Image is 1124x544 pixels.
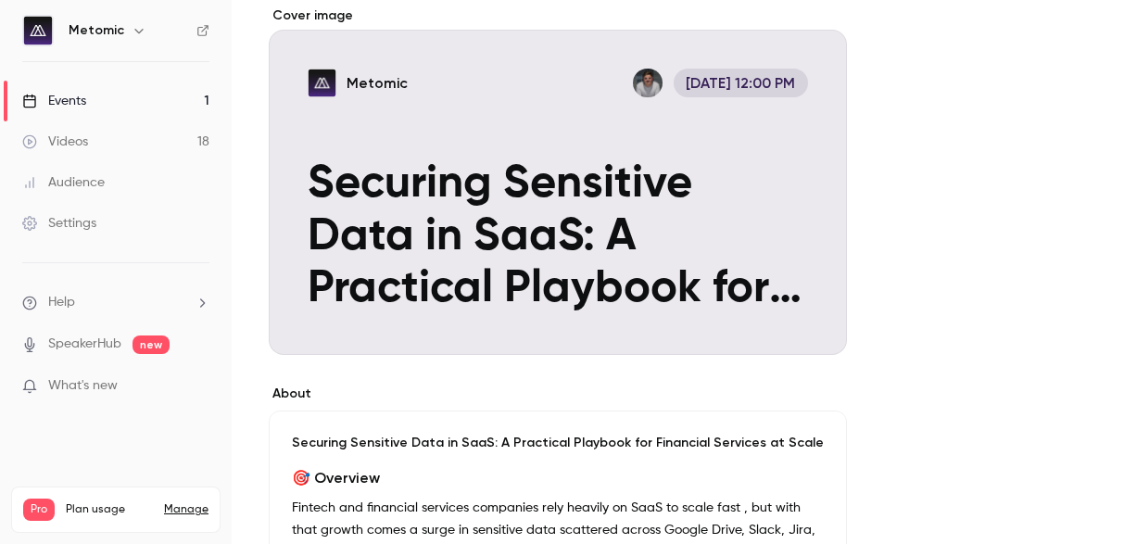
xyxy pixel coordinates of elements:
[22,92,86,110] div: Events
[48,376,118,396] span: What's new
[269,6,847,355] section: Cover image
[22,214,96,233] div: Settings
[23,499,55,521] span: Pro
[292,467,824,489] h2: 🎯 Overview
[164,502,208,517] a: Manage
[66,502,153,517] span: Plan usage
[22,133,88,151] div: Videos
[292,434,824,452] p: Securing Sensitive Data in SaaS: A Practical Playbook for Financial Services at Scale
[48,293,75,312] span: Help
[269,6,847,25] label: Cover image
[187,378,209,395] iframe: Noticeable Trigger
[22,293,209,312] li: help-dropdown-opener
[23,16,53,45] img: Metomic
[269,385,847,403] label: About
[22,173,105,192] div: Audience
[48,335,121,354] a: SpeakerHub
[69,21,124,40] h6: Metomic
[133,335,170,354] span: new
